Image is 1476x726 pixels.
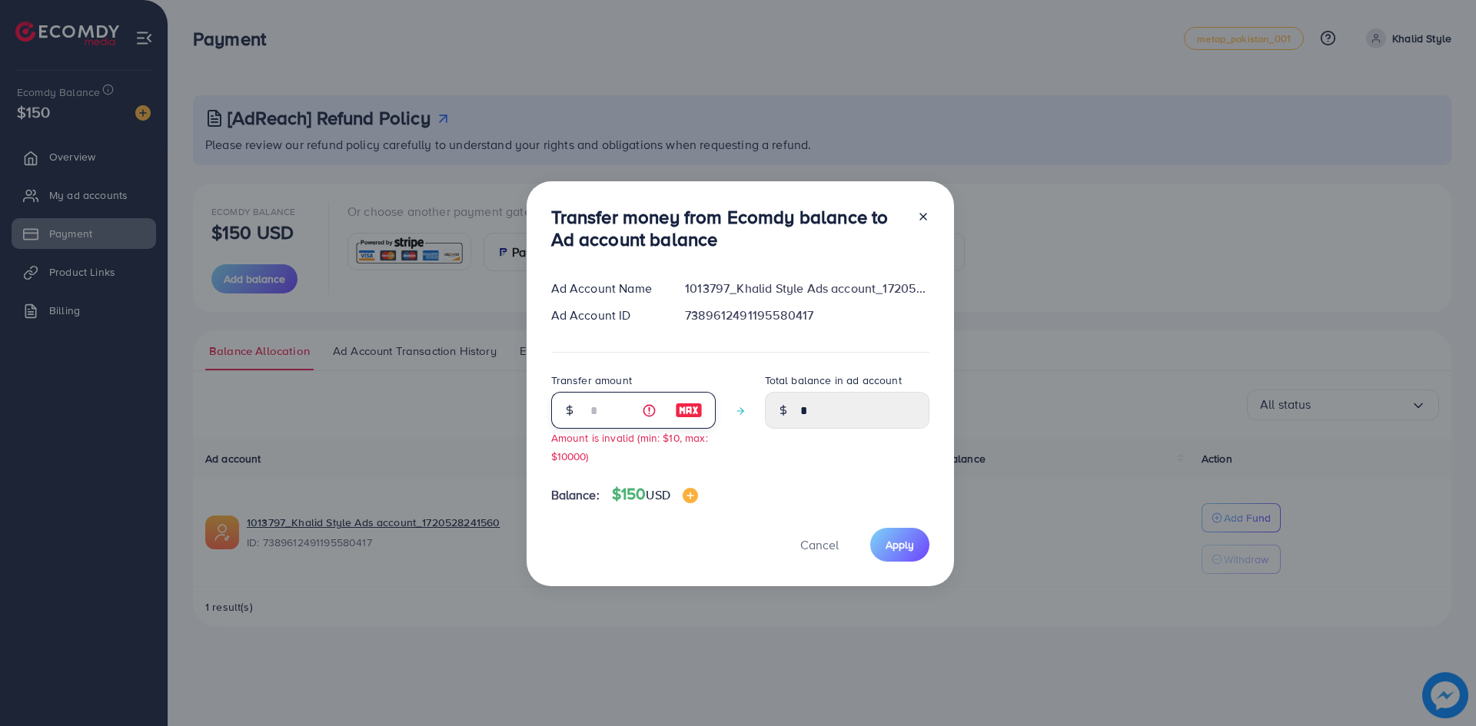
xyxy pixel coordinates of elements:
img: image [675,401,703,419]
label: Total balance in ad account [765,373,902,388]
h4: $150 [612,485,698,504]
span: Balance: [551,486,600,504]
span: Apply [886,537,914,552]
h3: Transfer money from Ecomdy balance to Ad account balance [551,206,905,250]
div: Ad Account Name [539,280,673,297]
div: 1013797_Khalid Style Ads account_1720528241560 [673,280,941,297]
img: image [683,488,698,503]
div: Ad Account ID [539,307,673,324]
span: Cancel [800,536,839,553]
button: Cancel [781,528,858,561]
small: Amount is invalid (min: $10, max: $10000) [551,430,708,462]
div: 7389612491195580417 [673,307,941,324]
span: USD [646,486,670,503]
button: Apply [870,528,929,561]
label: Transfer amount [551,373,632,388]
